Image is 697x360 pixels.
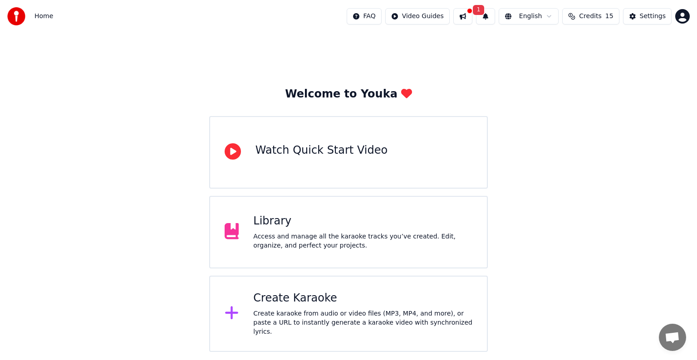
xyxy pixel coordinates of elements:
[253,214,472,229] div: Library
[34,12,53,21] nav: breadcrumb
[385,8,450,24] button: Video Guides
[562,8,619,24] button: Credits15
[605,12,614,21] span: 15
[476,8,495,24] button: 1
[579,12,601,21] span: Credits
[253,309,472,336] div: Create karaoke from audio or video files (MP3, MP4, and more), or paste a URL to instantly genera...
[255,143,388,158] div: Watch Quick Start Video
[253,291,472,306] div: Create Karaoke
[640,12,666,21] div: Settings
[623,8,672,24] button: Settings
[7,7,25,25] img: youka
[659,324,686,351] a: Open chat
[347,8,382,24] button: FAQ
[253,232,472,250] div: Access and manage all the karaoke tracks you’ve created. Edit, organize, and perfect your projects.
[285,87,412,102] div: Welcome to Youka
[34,12,53,21] span: Home
[473,5,485,15] span: 1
